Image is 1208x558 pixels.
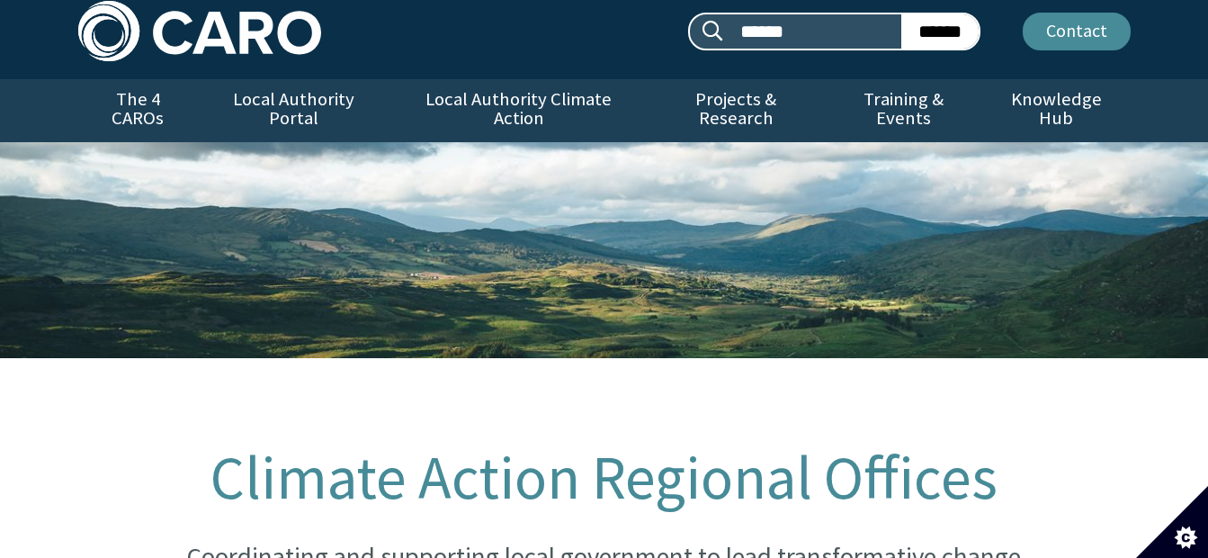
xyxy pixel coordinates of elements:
[78,1,321,61] img: Caro logo
[825,79,982,142] a: Training & Events
[78,79,198,142] a: The 4 CAROs
[390,79,647,142] a: Local Authority Climate Action
[198,79,390,142] a: Local Authority Portal
[1136,486,1208,558] button: Set cookie preferences
[647,79,825,142] a: Projects & Research
[167,445,1040,511] h1: Climate Action Regional Offices
[1023,13,1131,50] a: Contact
[982,79,1130,142] a: Knowledge Hub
